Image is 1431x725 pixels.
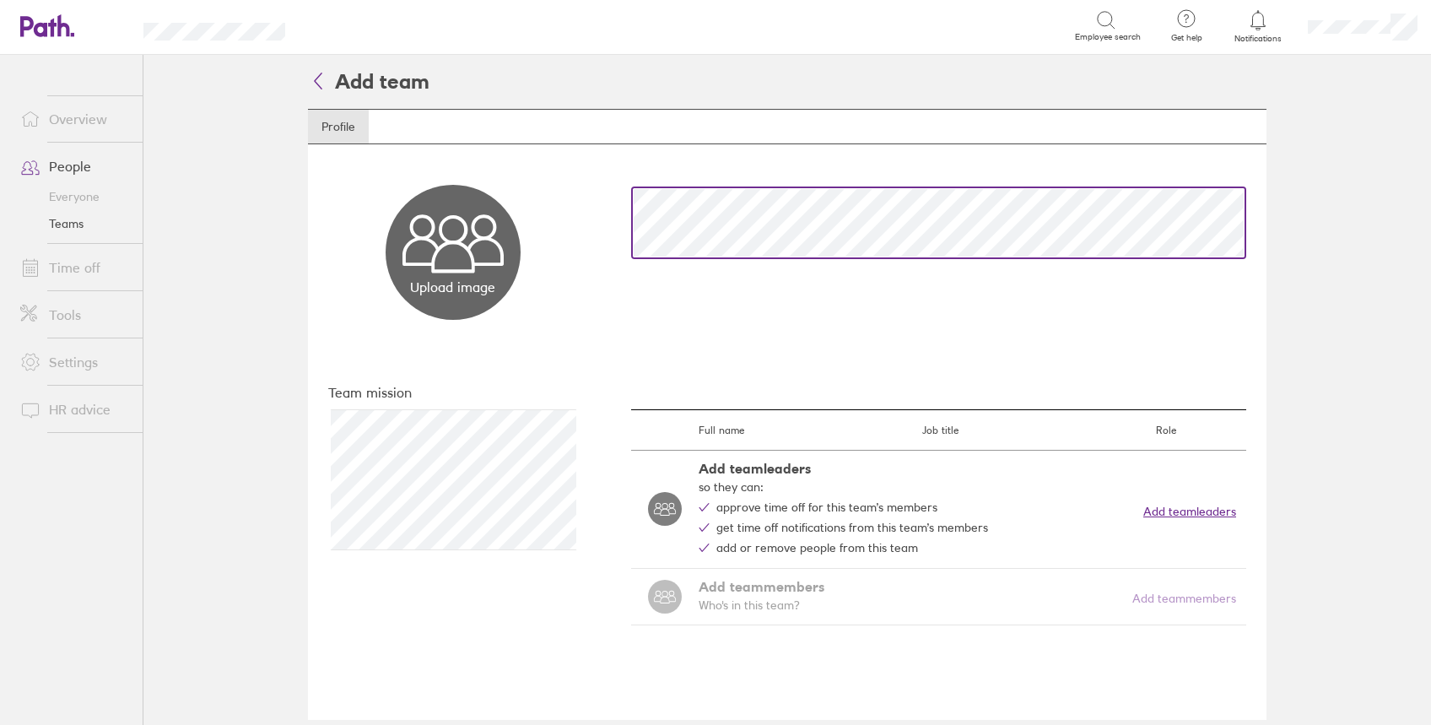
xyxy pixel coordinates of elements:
[1143,505,1236,518] button: Add teamleaders
[1075,32,1141,42] span: Employee search
[699,497,988,517] li: approve time off for this team’s members
[699,461,988,476] span: Add team leaders
[7,298,143,332] a: Tools
[1132,592,1236,605] button: Add teammembers
[699,410,921,451] th: Full name
[699,598,824,612] span: Who's in this team?
[7,392,143,426] a: HR advice
[7,251,143,284] a: Time off
[308,110,369,143] a: Profile
[699,579,824,594] span: Add team members
[7,102,143,136] a: Overview
[7,149,143,183] a: People
[331,18,374,33] div: Search
[7,210,143,237] a: Teams
[328,386,577,399] h4: Team mission
[922,410,1145,451] th: Job title
[1159,33,1214,43] span: Get help
[308,69,429,94] span: Add team
[699,480,988,494] span: so they can:
[1231,8,1286,44] a: Notifications
[7,345,143,379] a: Settings
[699,538,988,558] li: add or remove people from this team
[1231,34,1286,44] span: Notifications
[1145,410,1246,451] th: Role
[7,183,143,210] a: Everyone
[699,517,988,538] li: get time off notifications from this team’s members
